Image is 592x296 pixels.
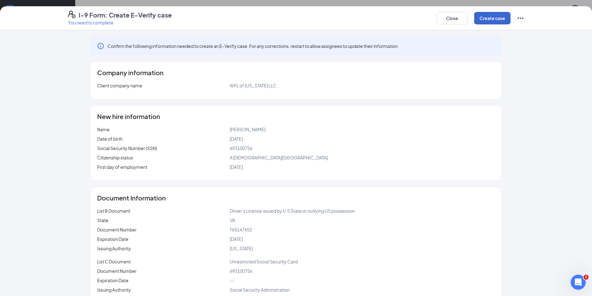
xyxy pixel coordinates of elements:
button: Close [437,12,468,24]
span: [US_STATE] [230,246,253,251]
span: First day of employment [97,164,147,170]
p: You need to complete [68,19,172,26]
span: Date of birth [97,136,123,142]
span: Citizenship status [97,155,133,160]
span: List C Document [97,259,131,264]
span: Expiration Date [97,236,128,242]
span: Issuing Authority [97,287,131,293]
span: Expiration Date [97,278,128,283]
span: Client company name [97,83,142,88]
span: State [97,217,108,223]
span: Unrestricted Social Security Card [230,259,298,264]
span: 693100756 [230,268,252,274]
span: -- [230,278,234,283]
span: A [DEMOGRAPHIC_DATA][GEOGRAPHIC_DATA] [230,155,328,160]
span: [DATE] [230,236,243,242]
button: Create case [474,12,511,24]
svg: Ellipses [517,14,524,22]
span: Driver’s License issued by U.S State or outlying US possession [230,208,355,214]
span: [DATE] [230,136,243,142]
span: Document Number [97,227,137,232]
span: Confirm the following information needed to create an E-Verify case. For any corrections, restart... [107,43,399,49]
span: 693100756 [230,145,252,151]
svg: FormI9EVerifyIcon [68,11,76,18]
span: Issuing Authority [97,246,131,251]
span: Company information [97,70,164,76]
span: T65147652 [230,227,252,232]
span: Document Information [97,195,166,201]
h4: I-9 Form: Create E-Verify case [79,11,172,19]
svg: Info [97,42,104,50]
span: VA [230,217,235,223]
span: Social Security Number (SSN) [97,145,157,151]
iframe: Intercom live chat [571,275,586,290]
span: Social Security Adminstration [230,287,290,293]
span: Name [97,127,110,132]
span: Document Number [97,268,137,274]
span: New hire information [97,113,160,120]
span: [DATE] [230,164,243,170]
span: List B Document [97,208,130,214]
span: 1 [584,275,589,280]
span: [PERSON_NAME] [230,127,265,132]
span: WFL of [US_STATE] LLC [230,83,276,88]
